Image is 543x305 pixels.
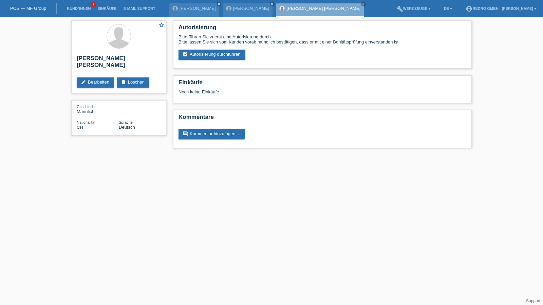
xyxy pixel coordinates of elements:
a: [PERSON_NAME] [PERSON_NAME] [286,6,360,11]
div: Männlich [77,104,119,114]
i: assignment_turned_in [183,52,188,57]
h2: [PERSON_NAME] [PERSON_NAME] [77,55,161,72]
a: Kund*innen [63,6,94,11]
div: Bitte führen Sie zuerst eine Autorisierung durch. Bitte lassen Sie sich vom Kunden vorab mündlich... [179,34,466,44]
a: editBearbeiten [77,77,114,88]
i: edit [81,79,86,85]
a: E-Mail Support [120,6,159,11]
a: close [270,2,275,6]
a: assignment_turned_inAutorisierung durchführen [179,50,245,60]
a: star_border [158,22,165,29]
i: star_border [158,22,165,28]
a: DE ▾ [441,6,455,11]
a: deleteLöschen [117,77,149,88]
h2: Einkäufe [179,79,466,89]
a: [PERSON_NAME] [233,6,269,11]
span: Geschlecht [77,105,95,109]
i: account_circle [466,5,472,12]
a: buildWerkzeuge ▾ [393,6,434,11]
h2: Kommentare [179,114,466,124]
a: close [217,2,221,6]
span: Sprache [119,120,133,124]
a: POS — MF Group [10,6,46,11]
a: Einkäufe [94,6,120,11]
span: Schweiz [77,125,83,130]
span: Deutsch [119,125,135,130]
i: build [396,5,403,12]
a: commentKommentar hinzufügen ... [179,129,245,139]
span: 1 [91,2,96,7]
a: close [361,2,366,6]
h2: Autorisierung [179,24,466,34]
div: Noch keine Einkäufe [179,89,466,100]
i: close [270,2,274,6]
i: delete [121,79,126,85]
span: Nationalität [77,120,95,124]
i: close [362,2,365,6]
a: Support [526,299,540,303]
a: [PERSON_NAME] [180,6,216,11]
i: comment [183,131,188,137]
a: account_circleRedro GmbH - [PERSON_NAME] ▾ [462,6,540,11]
